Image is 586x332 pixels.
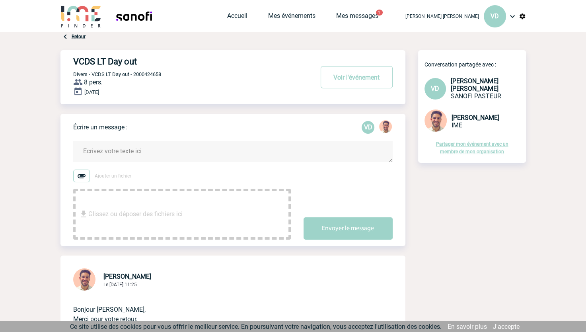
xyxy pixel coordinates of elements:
a: Accueil [227,12,247,23]
span: Ce site utilise des cookies pour vous offrir le meilleur service. En poursuivant votre navigation... [70,323,442,330]
span: 8 pers. [84,78,103,86]
p: Conversation partagée avec : [424,61,526,68]
a: J'accepte [493,323,520,330]
span: [PERSON_NAME] [PERSON_NAME] [451,77,498,92]
span: [PERSON_NAME] [103,273,151,280]
span: [DATE] [84,89,99,95]
span: Ajouter un fichier [95,173,131,179]
p: VD [362,121,374,134]
p: Écrire un message : [73,123,128,131]
span: IME [452,121,462,129]
span: VD [491,12,499,20]
span: VD [431,85,439,92]
a: Mes messages [336,12,378,23]
img: IME-Finder [60,5,102,27]
img: file_download.svg [79,209,88,219]
img: 132114-0.jpg [424,109,447,132]
span: [PERSON_NAME] [PERSON_NAME] [405,14,479,19]
h4: VCDS LT Day out [73,57,290,66]
a: En savoir plus [448,323,487,330]
button: Envoyer le message [304,217,393,240]
a: Partager mon événement avec un membre de mon organisation [436,141,508,154]
div: Yanis DE CLERCQ [379,120,392,135]
span: Divers - VCDS LT Day out - 2000424658 [73,71,161,77]
span: Le [DATE] 11:25 [103,282,137,287]
span: SANOFI PASTEUR [451,92,501,100]
div: Valerie DUMON JONES [362,121,374,134]
span: [PERSON_NAME] [452,114,499,121]
img: 132114-0.jpg [379,120,392,133]
span: Glissez ou déposer des fichiers ici [88,194,183,234]
button: 1 [376,10,383,16]
img: 132114-0.jpg [73,268,95,291]
a: Retour [72,34,86,39]
a: Mes événements [268,12,315,23]
button: Voir l'événement [321,66,393,88]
